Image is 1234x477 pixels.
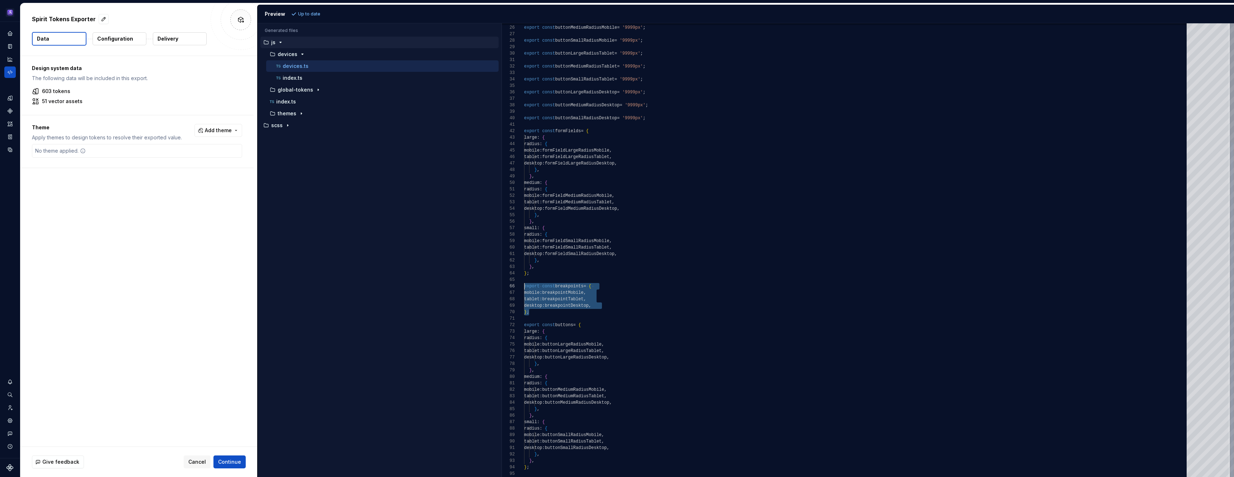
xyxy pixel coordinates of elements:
[622,90,643,95] span: '9999px'
[502,24,515,31] div: 26
[614,38,617,43] span: =
[502,37,515,44] div: 28
[524,323,540,328] span: export
[502,277,515,283] div: 65
[532,219,534,224] span: ,
[502,141,515,147] div: 44
[524,90,540,95] span: export
[555,129,581,134] span: formFields
[540,200,542,205] span: :
[283,63,308,69] p: devices.ts
[218,458,241,466] span: Continue
[542,135,545,140] span: {
[278,111,296,116] p: themes
[527,310,529,315] span: ;
[502,290,515,296] div: 67
[502,328,515,335] div: 73
[542,290,583,295] span: breakpointMobile
[545,251,614,256] span: formFieldSmallRadiusDesktop
[524,154,540,159] span: tablet
[537,213,540,218] span: ,
[524,38,540,43] span: export
[271,122,283,128] p: scss
[542,38,555,43] span: const
[524,271,527,276] span: }
[524,310,527,315] span: }
[573,323,575,328] span: =
[502,283,515,290] div: 66
[542,148,609,153] span: formFieldLargeRadiusMobile
[97,35,133,42] p: Configuration
[524,180,540,185] span: medium
[620,51,640,56] span: '9999px'
[617,90,620,95] span: =
[502,50,515,57] div: 30
[4,402,16,413] div: Invite team
[4,428,16,439] button: Contact support
[4,131,16,143] a: Storybook stories
[263,50,499,58] button: devices
[502,205,515,212] div: 54
[620,38,640,43] span: '9999px'
[502,322,515,328] div: 72
[266,62,499,70] button: devices.ts
[502,108,515,115] div: 39
[6,464,14,471] svg: Supernova Logo
[524,239,540,244] span: mobile
[542,25,555,30] span: const
[524,303,542,308] span: desktop
[542,206,545,211] span: :
[555,77,614,82] span: buttonSmallRadiusTablet
[502,367,515,374] div: 79
[524,64,540,69] span: export
[263,98,499,106] button: index.ts
[524,103,540,108] span: export
[32,15,96,23] p: Spirit Tokens Exporter
[540,290,542,295] span: :
[263,110,499,117] button: themes
[502,70,515,76] div: 33
[524,187,540,192] span: radius
[524,290,540,295] span: mobile
[622,25,643,30] span: '9999px'
[643,90,645,95] span: ;
[540,239,542,244] span: :
[502,115,515,121] div: 40
[4,41,16,52] div: Documentation
[4,144,16,156] a: Data sources
[502,31,515,37] div: 27
[617,25,620,30] span: =
[278,87,313,93] p: global-tokens
[542,161,545,166] span: :
[589,284,591,289] span: {
[4,389,16,400] button: Search ⌘K
[4,415,16,426] div: Settings
[4,54,16,65] a: Analytics
[4,66,16,78] a: Code automation
[545,374,547,379] span: {
[524,116,540,121] span: export
[524,25,540,30] span: export
[524,284,540,289] span: export
[542,226,545,231] span: {
[502,199,515,205] div: 53
[540,348,542,353] span: :
[540,381,542,386] span: :
[542,329,545,334] span: {
[542,245,609,250] span: formFieldSmallRadiusTablet
[502,270,515,277] div: 64
[542,200,612,205] span: formFieldMediumRadiusTablet
[542,116,555,121] span: const
[529,174,532,179] span: }
[609,148,612,153] span: ,
[205,127,232,134] span: Add theme
[542,355,545,360] span: :
[4,28,16,39] a: Home
[583,297,586,302] span: ,
[602,348,604,353] span: ,
[278,51,297,57] p: devices
[4,105,16,117] a: Components
[545,335,547,341] span: {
